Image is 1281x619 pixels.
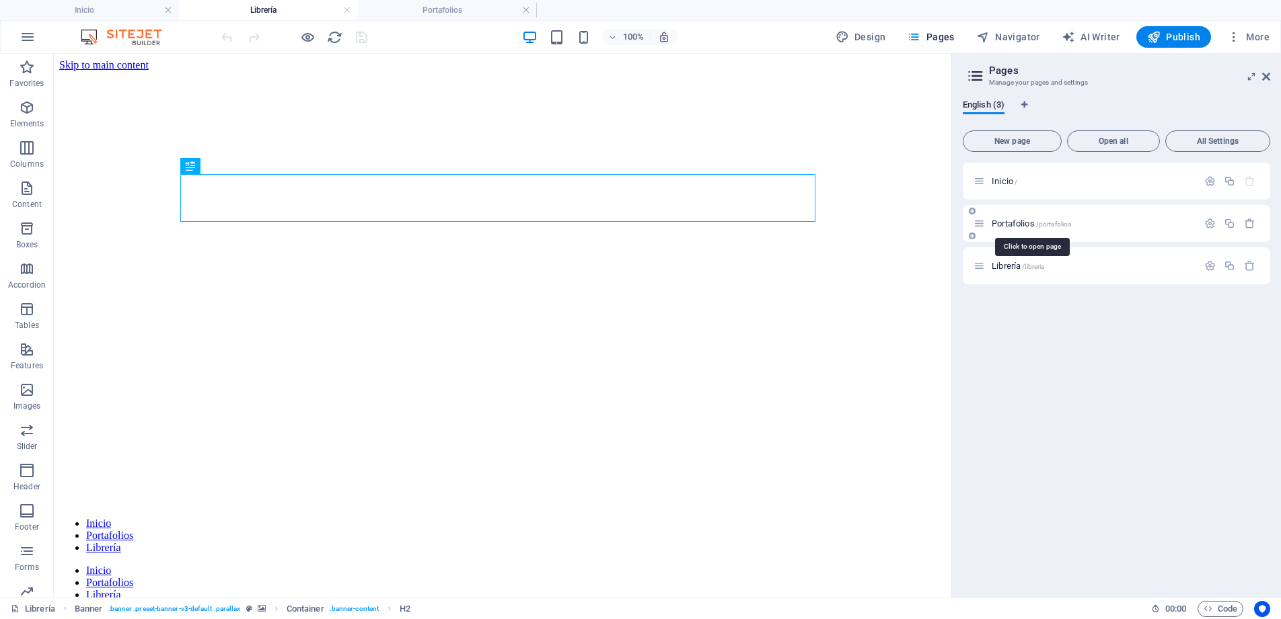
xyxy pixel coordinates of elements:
span: More [1227,30,1270,44]
button: Design [830,26,891,48]
button: reload [326,29,342,45]
p: Elements [10,118,44,129]
span: Pages [907,30,954,44]
p: Boxes [16,239,38,250]
p: Accordion [8,280,46,290]
h2: Pages [989,65,1270,77]
h4: Portafolios [358,3,537,17]
div: Remove [1244,218,1255,229]
i: This element is a customizable preset [246,605,252,612]
p: Slider [17,441,38,452]
div: Portafolios/portafolios [988,219,1198,228]
p: Forms [15,562,39,573]
span: Click to select. Double-click to edit [400,601,410,617]
span: Portafolios [992,218,1071,229]
div: The startpage cannot be deleted [1244,175,1255,187]
span: New page [969,137,1056,145]
span: /libreria [1022,263,1044,270]
button: Open all [1067,130,1160,152]
a: Skip to main content [5,5,95,17]
p: Columns [10,159,44,169]
h4: Librería [179,3,358,17]
h3: Manage your pages and settings [989,77,1243,89]
button: Code [1198,601,1243,617]
span: AI Writer [1062,30,1120,44]
p: Features [11,360,43,371]
div: Language Tabs [963,99,1270,125]
span: Design [836,30,886,44]
span: Code [1204,601,1237,617]
span: Open all [1073,137,1154,145]
p: Images [13,401,41,411]
span: /portafolios [1036,220,1072,228]
button: 100% [603,29,651,45]
button: Navigator [971,26,1046,48]
span: . banner .preset-banner-v3-default .parallax [108,601,241,617]
h6: Session time [1151,601,1187,617]
span: . banner-content [330,601,379,617]
button: Click here to leave preview mode and continue editing [299,29,316,45]
span: Click to select. Double-click to edit [287,601,324,617]
button: All Settings [1165,130,1270,152]
img: Editor Logo [77,29,178,45]
span: 00 00 [1165,601,1186,617]
p: Favorites [9,78,44,89]
button: Publish [1136,26,1211,48]
p: Header [13,481,40,492]
span: / [1015,178,1017,185]
div: Duplicate [1224,175,1235,187]
h6: 100% [623,29,645,45]
div: Inicio/ [988,177,1198,185]
p: Content [12,199,42,210]
span: Navigator [976,30,1040,44]
div: Remove [1244,260,1255,272]
button: AI Writer [1056,26,1126,48]
button: New page [963,130,1062,152]
span: : [1175,604,1177,614]
span: Click to open page [992,176,1017,186]
button: More [1222,26,1275,48]
span: English (3) [963,97,1004,116]
span: Click to select. Double-click to edit [75,601,103,617]
div: Design (Ctrl+Alt+Y) [830,26,891,48]
i: This element contains a background [258,605,266,612]
div: Settings [1204,218,1216,229]
div: Librería/libreria [988,261,1198,270]
div: Settings [1204,260,1216,272]
span: Publish [1147,30,1200,44]
span: All Settings [1171,137,1264,145]
i: Reload page [327,30,342,45]
p: Tables [15,320,39,331]
div: Duplicate [1224,260,1235,272]
a: Click to cancel selection. Double-click to open Pages [11,601,55,617]
div: Duplicate [1224,218,1235,229]
span: Click to open page [992,261,1044,271]
i: On resize automatically adjust zoom level to fit chosen device. [658,31,670,43]
button: Usercentrics [1254,601,1270,617]
nav: breadcrumb [75,601,411,617]
p: Footer [15,522,39,532]
button: Pages [902,26,959,48]
div: Settings [1204,175,1216,187]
